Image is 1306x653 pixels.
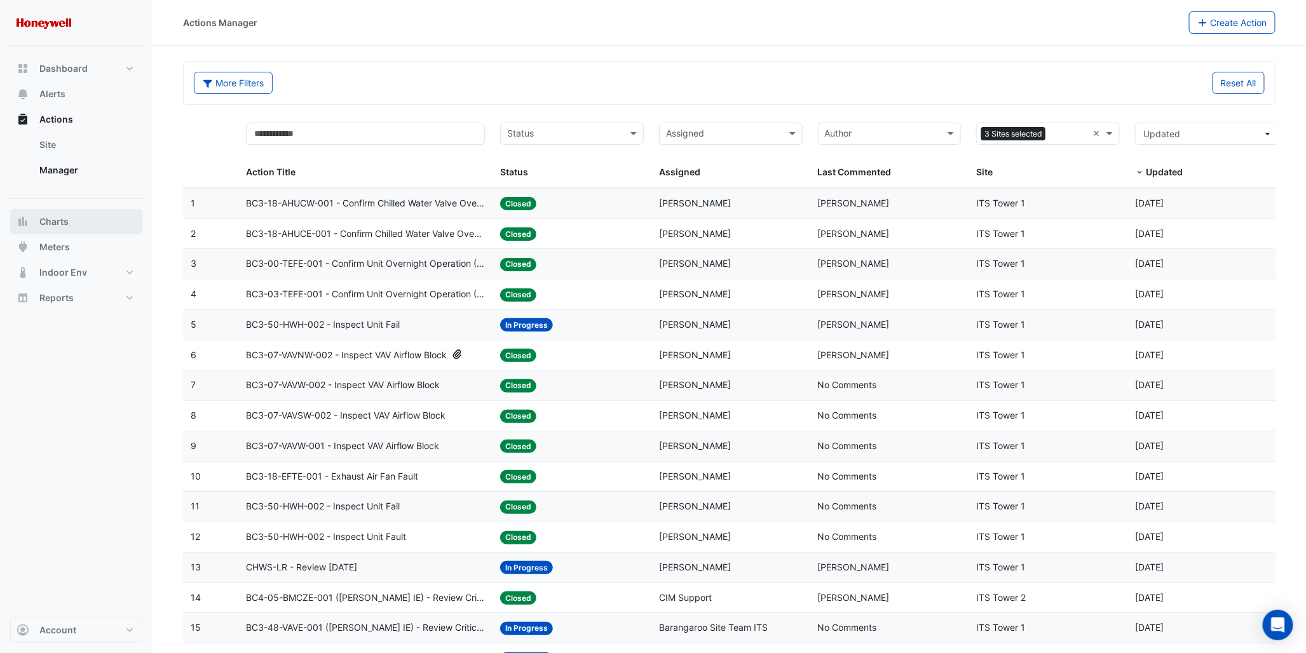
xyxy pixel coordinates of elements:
span: Barangaroo Site Team ITS [659,622,768,633]
span: Closed [500,197,536,210]
span: Action Title [246,166,296,177]
span: No Comments [818,379,877,390]
span: 2025-07-28T10:03:46.239 [1135,622,1164,633]
span: BC3-18-AHUCE-001 - Confirm Chilled Water Valve Override Closed [246,227,485,241]
button: Create Action [1189,11,1276,34]
span: [PERSON_NAME] [818,319,890,330]
span: [PERSON_NAME] [659,471,731,481]
button: Actions [10,107,142,132]
span: [PERSON_NAME] [818,288,890,299]
span: Closed [500,531,536,544]
span: 2025-08-20T13:02:29.908 [1135,349,1164,360]
span: Closed [500,349,536,362]
span: 14 [191,592,201,603]
span: ITS Tower 1 [976,228,1025,239]
button: Reset All [1213,72,1265,94]
span: 2025-08-27T08:32:33.805 [1135,228,1164,239]
span: ITS Tower 1 [976,562,1025,572]
span: [PERSON_NAME] [659,379,731,390]
span: 2025-08-12T11:57:46.562 [1135,562,1164,572]
span: 10 [191,471,201,481]
span: BC4-05-BMCZE-001 ([PERSON_NAME] IE) - Review Critical Sensor Outside Range [246,591,485,605]
span: 13 [191,562,201,572]
span: 2025-08-25T10:28:29.921 [1135,319,1164,330]
span: In Progress [500,561,553,574]
span: 15 [191,622,201,633]
span: No Comments [818,501,877,511]
span: ITS Tower 1 [976,471,1025,481]
app-icon: Dashboard [17,62,29,75]
div: Open Intercom Messenger [1263,610,1293,640]
span: No Comments [818,410,877,421]
span: [PERSON_NAME] [659,562,731,572]
span: BC3-50-HWH-002 - Inspect Unit Fault [246,530,406,544]
span: [PERSON_NAME] [659,198,731,208]
span: BC3-03-TEFE-001 - Confirm Unit Overnight Operation (Energy Waste) [246,287,485,302]
span: In Progress [500,318,553,332]
span: Updated [1146,166,1183,177]
span: 2025-08-25T10:51:54.146 [1135,288,1164,299]
app-icon: Reports [17,292,29,304]
span: 7 [191,379,196,390]
span: [PERSON_NAME] [659,440,731,451]
span: 8 [191,410,196,421]
span: Status [500,166,528,177]
span: 2025-08-19T17:24:02.893 [1135,410,1164,421]
span: [PERSON_NAME] [818,592,890,603]
span: BC3-07-VAVNW-002 - Inspect VAV Airflow Block [246,348,447,363]
span: 2025-08-27T08:32:58.556 [1135,198,1164,208]
span: [PERSON_NAME] [659,501,731,511]
span: ITS Tower 1 [976,258,1025,269]
span: BC3-07-VAVSW-002 - Inspect VAV Airflow Block [246,408,446,423]
button: Indoor Env [10,260,142,285]
span: 11 [191,501,200,511]
span: ITS Tower 1 [976,379,1025,390]
span: CHWS-LR - Review [DATE] [246,560,357,575]
span: ITS Tower 1 [976,410,1025,421]
span: ITS Tower 1 [976,531,1025,542]
span: Closed [500,410,536,423]
span: 2025-08-25T10:57:17.773 [1135,258,1164,269]
span: No Comments [818,440,877,451]
span: BC3-18-AHUCW-001 - Confirm Chilled Water Valve Override Closed [246,196,485,211]
span: 2 [191,228,196,239]
span: [PERSON_NAME] [818,562,890,572]
span: [PERSON_NAME] [659,319,731,330]
span: 2025-08-19T17:24:11.541 [1135,379,1164,390]
span: Closed [500,501,536,514]
button: Alerts [10,81,142,107]
span: ITS Tower 1 [976,622,1025,633]
button: Charts [10,209,142,234]
span: Site [976,166,993,177]
span: 12 [191,531,200,542]
span: Assigned [659,166,700,177]
span: [PERSON_NAME] [818,258,890,269]
span: Actions [39,113,73,126]
span: BC3-07-VAVW-002 - Inspect VAV Airflow Block [246,378,440,393]
span: 2025-08-19T17:22:17.519 [1135,471,1164,481]
span: Reports [39,292,74,304]
button: Meters [10,234,142,260]
span: BC3-00-TEFE-001 - Confirm Unit Overnight Operation (Energy Waste) [246,257,485,271]
button: Account [10,617,142,643]
span: ITS Tower 2 [976,592,1026,603]
span: 2025-08-19T17:21:45.076 [1135,531,1164,542]
span: Clear [1092,126,1103,141]
span: 5 [191,319,196,330]
a: Site [29,132,142,158]
span: Dashboard [39,62,88,75]
a: Manager [29,158,142,183]
span: Indoor Env [39,266,87,279]
span: No Comments [818,622,877,633]
span: ITS Tower 1 [976,501,1025,511]
button: Reports [10,285,142,311]
span: 1 [191,198,195,208]
span: In Progress [500,622,553,635]
span: [PERSON_NAME] [659,410,731,421]
span: [PERSON_NAME] [818,228,890,239]
span: [PERSON_NAME] [659,258,731,269]
span: Closed [500,379,536,393]
span: [PERSON_NAME] [818,198,890,208]
span: ITS Tower 1 [976,288,1025,299]
app-icon: Actions [17,113,29,126]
